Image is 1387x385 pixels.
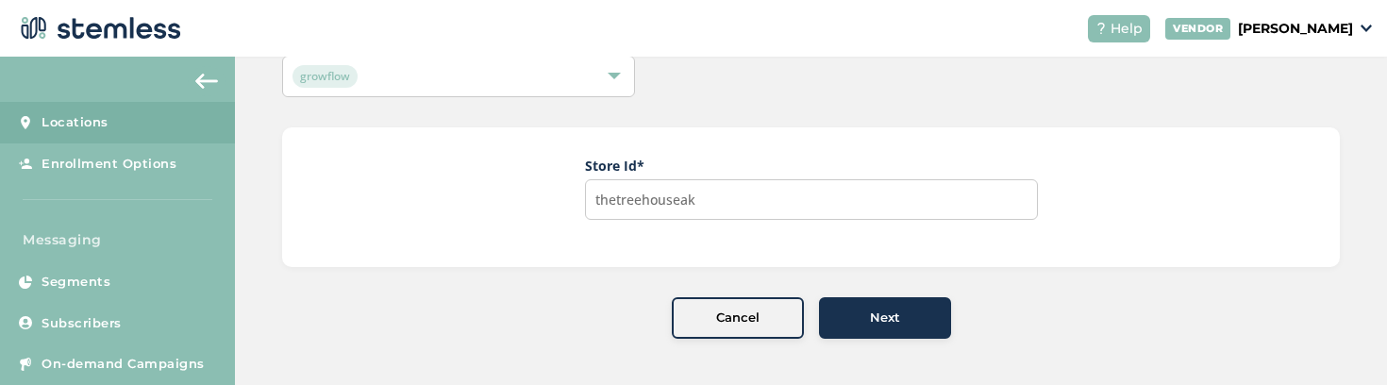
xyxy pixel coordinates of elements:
[42,355,205,374] span: On-demand Campaigns
[585,179,1038,220] input: Store Id
[870,309,900,327] span: Next
[672,297,804,339] button: Cancel
[195,74,218,89] img: icon-arrow-back-accent-c549486e.svg
[1095,23,1107,34] img: icon-help-white-03924b79.svg
[42,155,176,174] span: Enrollment Options
[42,273,110,292] span: Segments
[1361,25,1372,32] img: icon_down-arrow-small-66adaf34.svg
[585,156,1038,176] label: Store Id
[42,314,122,333] span: Subscribers
[1238,19,1353,39] p: [PERSON_NAME]
[15,9,181,47] img: logo-dark-0685b13c.svg
[1293,294,1387,385] iframe: Chat Widget
[819,297,951,339] button: Next
[292,65,358,88] span: growflow
[1165,18,1230,40] div: VENDOR
[42,113,109,132] span: Locations
[1111,19,1143,39] span: Help
[716,309,760,327] span: Cancel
